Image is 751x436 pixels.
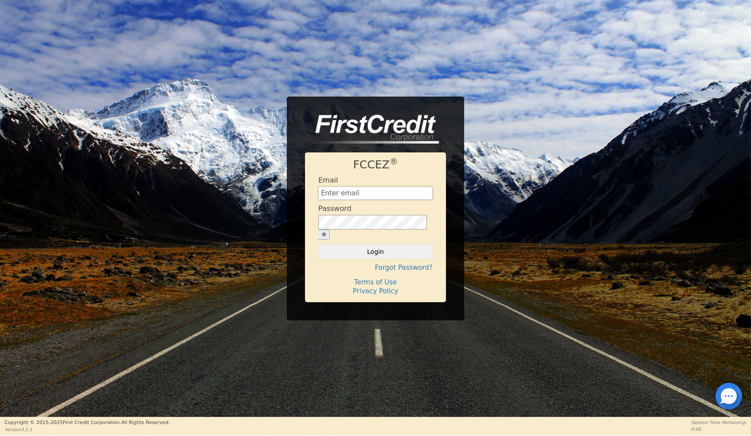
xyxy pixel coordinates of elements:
h4: Forgot Password? [318,264,433,272]
span: All Rights Reserved. [121,420,170,425]
h1: FCCEZ [318,158,433,171]
img: logo-CMu_cnol.png [305,115,439,144]
p: Session Time Remaining: [691,419,747,426]
h4: Terms of Use [318,278,433,286]
p: Copyright © 2015- 2025 First Credit Corporation. [4,419,170,427]
h4: Email [318,176,338,184]
p: 0:00 [691,426,747,432]
sup: ® [390,157,398,166]
input: password [318,215,427,230]
p: Version 3.2.1 [4,426,170,433]
h4: Password [318,204,352,213]
button: Login [318,244,433,259]
input: Enter email [318,187,433,200]
h4: Privacy Policy [318,287,433,295]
